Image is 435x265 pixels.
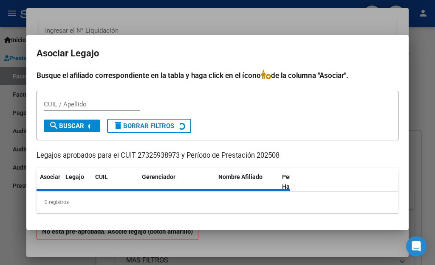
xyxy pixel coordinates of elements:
datatable-header-cell: Nombre Afiliado [215,168,279,196]
div: 0 registros [37,192,398,213]
span: Buscar [49,122,84,130]
button: Borrar Filtros [107,119,191,133]
span: Periodo Habilitado [282,173,311,190]
span: Borrar Filtros [113,122,174,130]
p: Legajos aprobados para el CUIT 27325938973 y Período de Prestación 202508 [37,151,398,161]
datatable-header-cell: Gerenciador [138,168,215,196]
button: Buscar [44,120,100,132]
span: CUIL [95,173,108,180]
span: Nombre Afiliado [218,173,263,180]
datatable-header-cell: Periodo Habilitado [279,168,336,196]
div: Open Intercom Messenger [406,236,427,257]
h2: Asociar Legajo [37,45,398,61]
span: Gerenciador [142,173,175,180]
datatable-header-cell: Asociar [37,168,62,196]
h4: Busque el afiliado correspondiente en la tabla y haga click en el ícono de la columna "Asociar". [37,70,398,81]
span: Asociar [40,173,60,180]
datatable-header-cell: CUIL [92,168,138,196]
mat-icon: delete [113,120,123,131]
span: Legajo [65,173,84,180]
datatable-header-cell: Legajo [62,168,92,196]
mat-icon: search [49,120,59,131]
